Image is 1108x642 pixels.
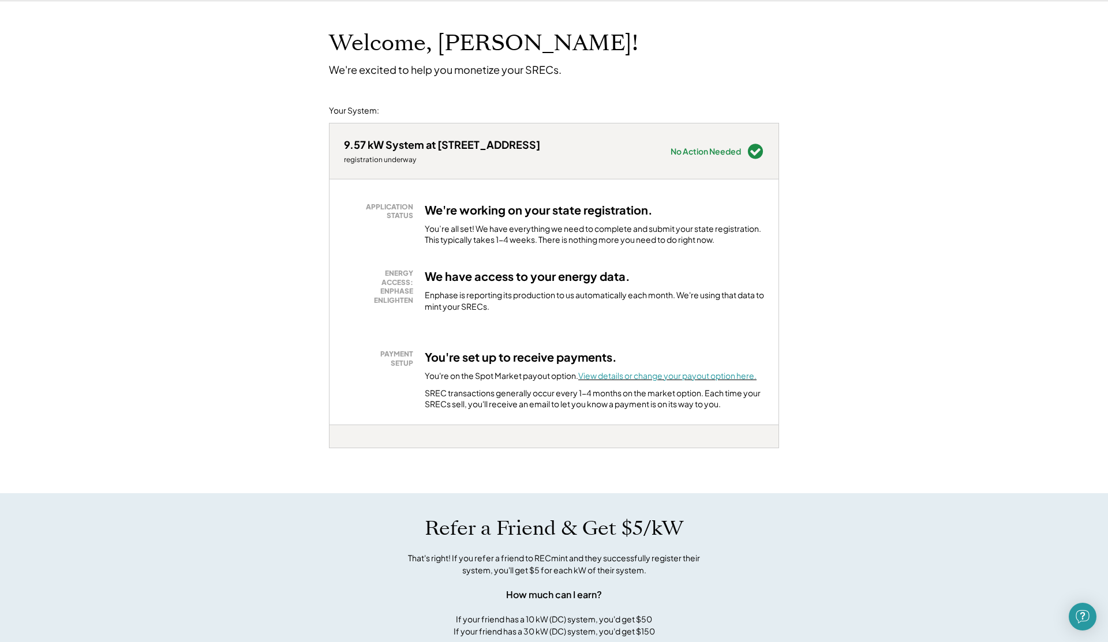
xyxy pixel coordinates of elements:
[329,105,379,117] div: Your System:
[506,588,602,602] div: How much can I earn?
[425,202,653,217] h3: We're working on your state registration.
[329,63,562,76] div: We're excited to help you monetize your SRECs.
[425,516,683,540] h1: Refer a Friend & Get $5/kW
[395,552,713,576] div: That's right! If you refer a friend to RECmint and they successfully register their system, you'l...
[350,202,413,220] div: APPLICATION STATUS
[329,30,638,57] h1: Welcome, [PERSON_NAME]!
[454,613,655,637] div: If your friend has a 10 kW (DC) system, you'd get $50 If your friend has a 30 kW (DC) system, you...
[350,269,413,305] div: ENERGY ACCESS: ENPHASE ENLIGHTEN
[425,388,764,410] div: SREC transactions generally occur every 1-4 months on the market option. Each time your SRECs sel...
[329,448,369,453] div: yakdasvq - VA Distributed
[350,350,413,367] div: PAYMENT SETUP
[425,370,757,382] div: You're on the Spot Market payout option.
[1069,603,1096,630] div: Open Intercom Messenger
[425,223,764,246] div: You’re all set! We have everything we need to complete and submit your state registration. This t...
[425,350,617,365] h3: You're set up to receive payments.
[425,290,764,312] div: Enphase is reporting its production to us automatically each month. We're using that data to mint...
[578,370,757,381] a: View details or change your payout option here.
[344,155,540,164] div: registration underway
[671,147,741,155] div: No Action Needed
[425,269,630,284] h3: We have access to your energy data.
[344,138,540,151] div: 9.57 kW System at [STREET_ADDRESS]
